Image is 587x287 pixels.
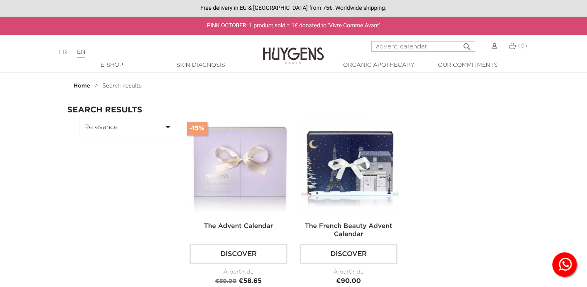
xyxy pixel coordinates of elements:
[204,223,273,230] a: The Advent Calendar
[301,118,399,215] img: The advent calendar 2024 for a natural beauty
[460,39,474,50] button: 
[462,39,472,49] i: 
[71,61,152,70] a: E-Shop
[190,268,287,276] div: À partir de
[371,41,475,52] input: Search
[187,122,207,136] span: -15%
[191,118,289,215] img: The Advent Calendar
[79,118,177,136] button: Relevance
[73,83,90,89] strong: Home
[300,244,397,264] a: Discover
[73,83,92,89] a: Home
[55,47,238,57] div: |
[336,278,361,285] span: €90.00
[238,278,262,285] span: €58.65
[338,61,419,70] a: Organic Apothecary
[190,244,287,264] a: Discover
[77,49,85,58] a: EN
[263,34,324,66] img: Huygens
[518,43,527,49] span: (0)
[300,268,397,276] div: À partir de
[427,61,508,70] a: Our commitments
[67,105,520,114] h2: Search results
[160,61,241,70] a: Skin Diagnosis
[163,122,173,132] i: 
[215,278,237,284] span: €69.00
[305,223,392,238] a: The French Beauty Advent Calendar
[59,49,67,55] a: FR
[102,83,141,89] a: Search results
